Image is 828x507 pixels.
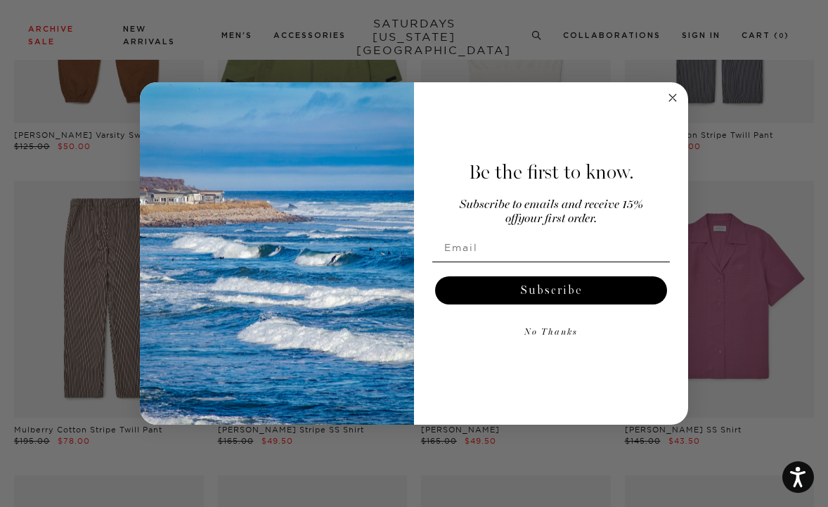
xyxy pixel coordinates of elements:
button: Subscribe [435,276,667,304]
button: Close dialog [664,89,681,106]
span: your first order. [518,213,597,225]
span: Be the first to know. [469,160,634,184]
span: off [505,213,518,225]
img: 125c788d-000d-4f3e-b05a-1b92b2a23ec9.jpeg [140,82,414,425]
input: Email [432,233,670,262]
span: Subscribe to emails and receive 15% [460,199,643,211]
img: underline [432,262,670,262]
button: No Thanks [432,319,670,347]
